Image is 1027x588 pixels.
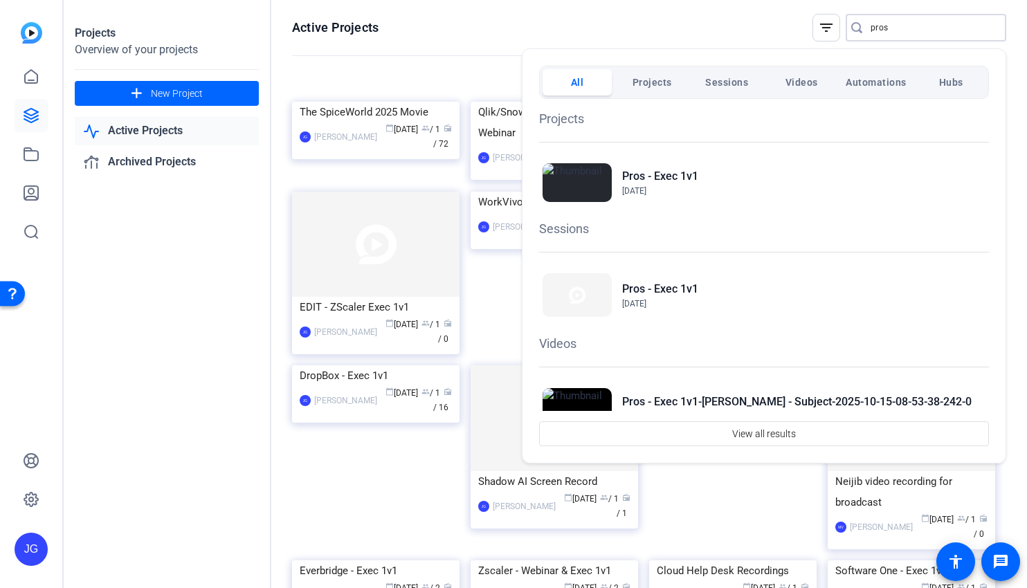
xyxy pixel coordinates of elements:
[622,186,646,196] span: [DATE]
[543,388,612,427] img: Thumbnail
[539,219,989,238] h1: Sessions
[785,70,818,95] span: Videos
[732,421,796,447] span: View all results
[543,163,612,202] img: Thumbnail
[539,109,989,128] h1: Projects
[622,281,698,297] h2: Pros - Exec 1v1
[539,334,989,353] h1: Videos
[846,70,907,95] span: Automations
[622,394,972,410] h2: Pros - Exec 1v1-[PERSON_NAME] - Subject-2025-10-15-08-53-38-242-0
[571,70,584,95] span: All
[705,70,748,95] span: Sessions
[939,70,963,95] span: Hubs
[633,70,672,95] span: Projects
[543,273,612,317] img: Thumbnail
[539,421,989,446] button: View all results
[622,299,646,309] span: [DATE]
[622,168,698,185] h2: Pros - Exec 1v1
